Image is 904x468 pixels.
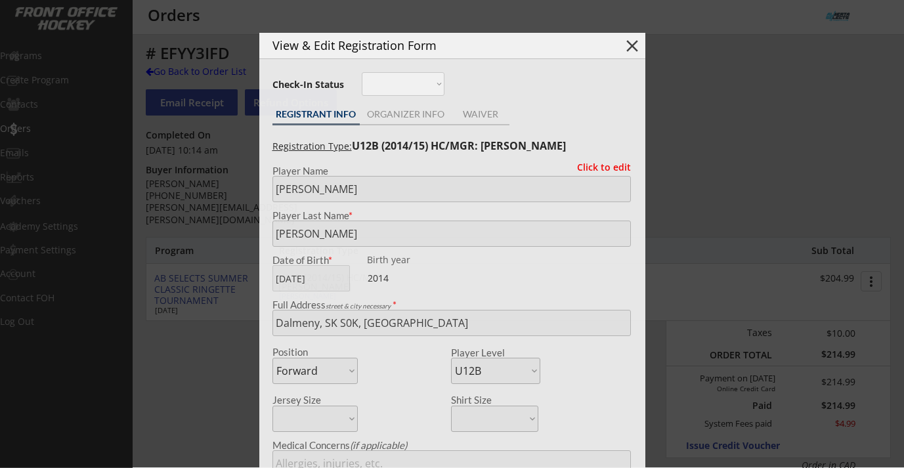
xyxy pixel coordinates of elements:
div: Position [272,347,340,357]
strong: U12B (2014/15) HC/MGR: [PERSON_NAME] [352,138,566,153]
div: WAIVER [452,110,509,119]
div: Shirt Size [451,395,519,405]
div: We are transitioning the system to collect and store date of birth instead of just birth year to ... [367,255,449,265]
input: Street, City, Province/State [272,310,631,336]
u: Registration Type: [272,140,352,152]
div: Full Address [272,300,631,310]
div: 2014 [368,272,450,285]
div: Player Last Name [272,211,631,221]
div: Player Name [272,166,631,176]
div: Birth year [367,255,449,265]
em: (if applicable) [350,439,407,451]
div: Jersey Size [272,395,340,405]
div: Check-In Status [272,80,347,89]
div: Click to edit [567,163,631,172]
div: Medical Concerns [272,440,631,450]
div: REGISTRANT INFO [272,110,360,119]
div: View & Edit Registration Form [272,39,599,51]
div: Date of Birth [272,255,358,265]
div: Player Level [451,348,540,358]
div: ORGANIZER INFO [360,110,452,119]
button: close [622,36,642,56]
em: street & city necessary [326,302,391,310]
